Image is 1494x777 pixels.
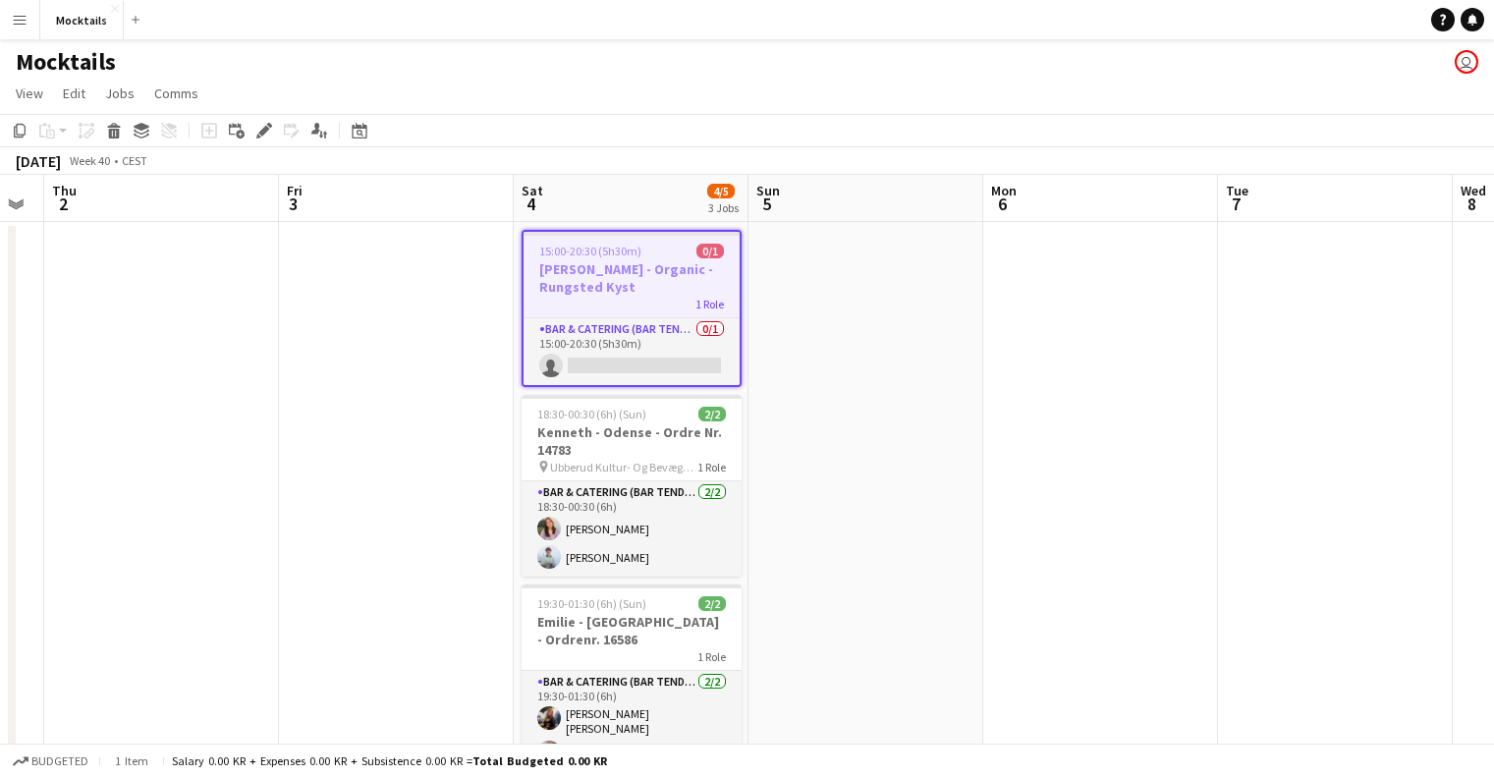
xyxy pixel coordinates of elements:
[522,613,742,648] h3: Emilie - [GEOGRAPHIC_DATA] - Ordrenr. 16586
[537,596,646,611] span: 19:30-01:30 (6h) (Sun)
[472,753,607,768] span: Total Budgeted 0.00 KR
[708,200,739,215] div: 3 Jobs
[284,193,303,215] span: 3
[40,1,124,39] button: Mocktails
[108,753,155,768] span: 1 item
[1223,193,1248,215] span: 7
[991,182,1017,199] span: Mon
[154,84,198,102] span: Comms
[1458,193,1486,215] span: 8
[55,81,93,106] a: Edit
[539,244,641,258] span: 15:00-20:30 (5h30m)
[753,193,780,215] span: 5
[287,182,303,199] span: Fri
[988,193,1017,215] span: 6
[16,47,116,77] h1: Mocktails
[16,151,61,171] div: [DATE]
[522,395,742,577] app-job-card: 18:30-00:30 (6h) (Sun)2/2Kenneth - Odense - Ordre Nr. 14783 Ubberud Kultur- Og Bevægelseshus1 Rol...
[519,193,543,215] span: 4
[756,182,780,199] span: Sun
[522,584,742,772] app-job-card: 19:30-01:30 (6h) (Sun)2/2Emilie - [GEOGRAPHIC_DATA] - Ordrenr. 165861 RoleBar & Catering (Bar Ten...
[522,230,742,387] app-job-card: 15:00-20:30 (5h30m)0/1[PERSON_NAME] - Organic - Rungsted Kyst1 RoleBar & Catering (Bar Tender)0/1...
[522,671,742,772] app-card-role: Bar & Catering (Bar Tender)2/219:30-01:30 (6h)[PERSON_NAME] [PERSON_NAME] [PERSON_NAME][PERSON_NAME]
[697,649,726,664] span: 1 Role
[1226,182,1248,199] span: Tue
[698,407,726,421] span: 2/2
[697,460,726,474] span: 1 Role
[1455,50,1478,74] app-user-avatar: Sebastian Lysholt Skjold
[97,81,142,106] a: Jobs
[524,318,740,385] app-card-role: Bar & Catering (Bar Tender)0/115:00-20:30 (5h30m)
[522,423,742,459] h3: Kenneth - Odense - Ordre Nr. 14783
[65,153,114,168] span: Week 40
[105,84,135,102] span: Jobs
[695,297,724,311] span: 1 Role
[52,182,77,199] span: Thu
[31,754,88,768] span: Budgeted
[172,753,607,768] div: Salary 0.00 KR + Expenses 0.00 KR + Subsistence 0.00 KR =
[696,244,724,258] span: 0/1
[122,153,147,168] div: CEST
[16,84,43,102] span: View
[49,193,77,215] span: 2
[698,596,726,611] span: 2/2
[522,481,742,577] app-card-role: Bar & Catering (Bar Tender)2/218:30-00:30 (6h)[PERSON_NAME][PERSON_NAME]
[1461,182,1486,199] span: Wed
[522,182,543,199] span: Sat
[550,460,697,474] span: Ubberud Kultur- Og Bevægelseshus
[146,81,206,106] a: Comms
[524,260,740,296] h3: [PERSON_NAME] - Organic - Rungsted Kyst
[63,84,85,102] span: Edit
[707,184,735,198] span: 4/5
[537,407,646,421] span: 18:30-00:30 (6h) (Sun)
[10,750,91,772] button: Budgeted
[8,81,51,106] a: View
